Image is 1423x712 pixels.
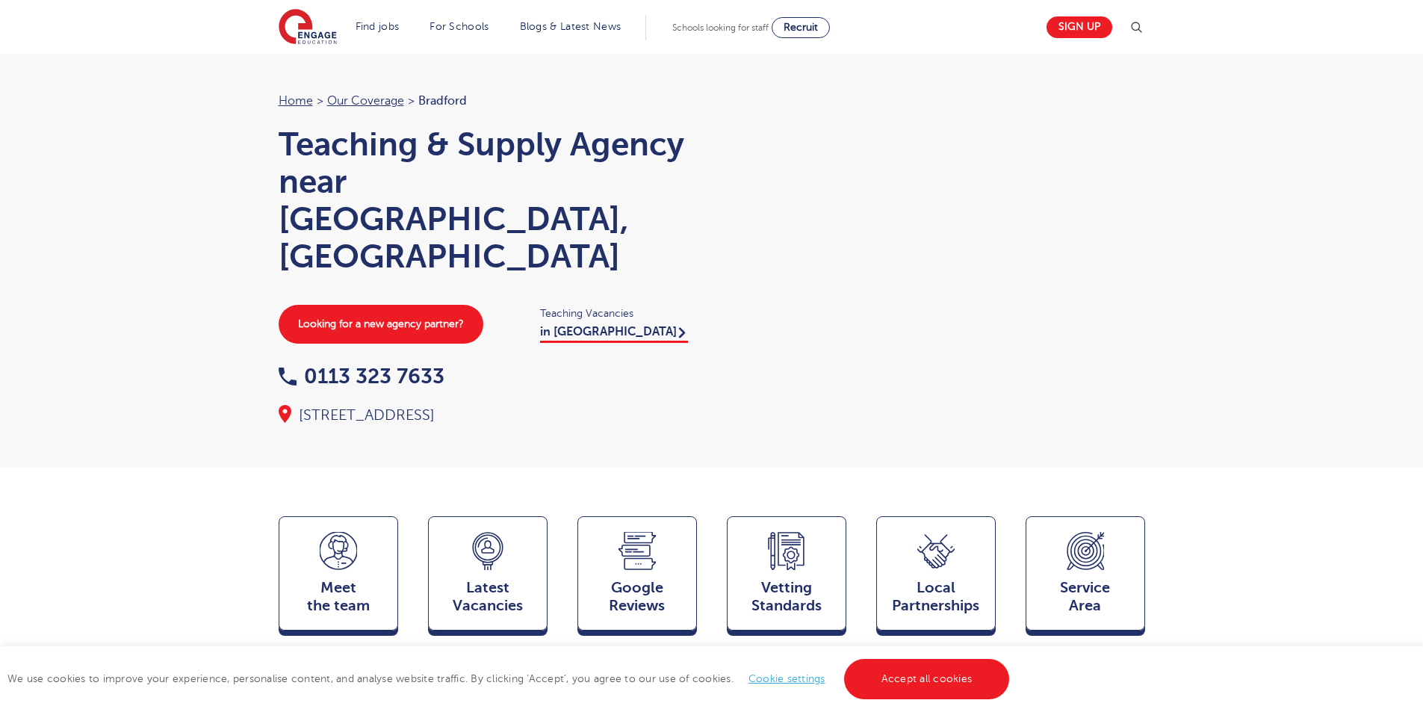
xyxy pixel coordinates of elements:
[1034,579,1137,615] span: Service Area
[1026,516,1145,637] a: ServiceArea
[586,579,689,615] span: Google Reviews
[428,516,548,637] a: LatestVacancies
[279,405,697,426] div: [STREET_ADDRESS]
[279,91,697,111] nav: breadcrumb
[279,305,483,344] a: Looking for a new agency partner?
[577,516,697,637] a: GoogleReviews
[418,94,467,108] span: Bradford
[279,365,444,388] a: 0113 323 7633
[876,516,996,637] a: Local Partnerships
[735,579,838,615] span: Vetting Standards
[540,305,697,322] span: Teaching Vacancies
[408,94,415,108] span: >
[1047,16,1112,38] a: Sign up
[727,516,846,637] a: VettingStandards
[317,94,323,108] span: >
[540,325,688,343] a: in [GEOGRAPHIC_DATA]
[844,659,1010,699] a: Accept all cookies
[279,94,313,108] a: Home
[356,21,400,32] a: Find jobs
[436,579,539,615] span: Latest Vacancies
[279,9,337,46] img: Engage Education
[7,673,1013,684] span: We use cookies to improve your experience, personalise content, and analyse website traffic. By c...
[279,516,398,637] a: Meetthe team
[287,579,390,615] span: Meet the team
[430,21,489,32] a: For Schools
[672,22,769,33] span: Schools looking for staff
[327,94,404,108] a: Our coverage
[279,126,697,275] h1: Teaching & Supply Agency near [GEOGRAPHIC_DATA], [GEOGRAPHIC_DATA]
[520,21,621,32] a: Blogs & Latest News
[772,17,830,38] a: Recruit
[884,579,988,615] span: Local Partnerships
[748,673,825,684] a: Cookie settings
[784,22,818,33] span: Recruit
